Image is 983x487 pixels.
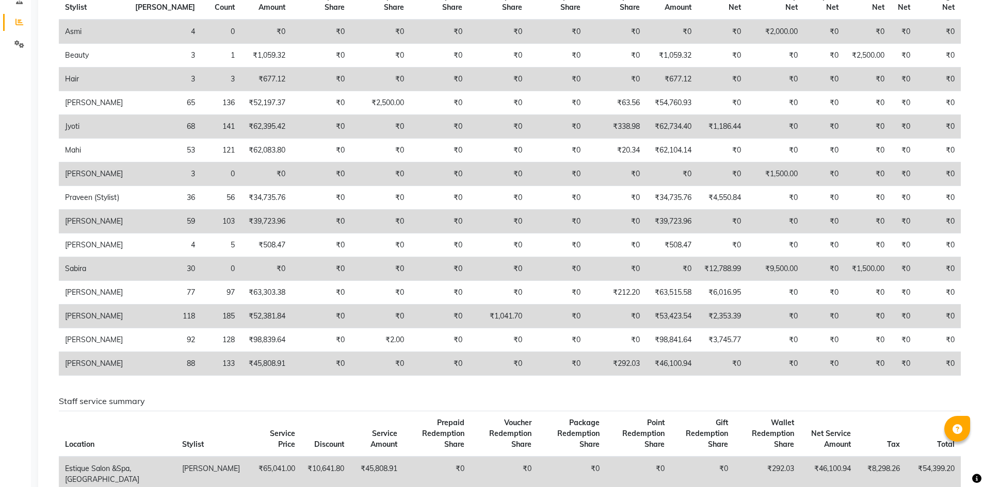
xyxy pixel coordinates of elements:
td: ₹9,500.00 [747,257,804,281]
td: ₹0 [528,68,587,91]
td: ₹0 [528,257,587,281]
td: ₹1,186.44 [698,115,747,139]
td: ₹3,745.77 [698,328,747,352]
td: ₹0 [891,281,917,305]
span: Gift Redemption Share [686,418,728,449]
td: ₹0 [698,210,747,233]
td: ₹0 [891,186,917,210]
td: ₹0 [698,139,747,162]
td: 141 [201,115,241,139]
td: ₹54,760.93 [646,91,698,115]
td: ₹0 [804,91,845,115]
td: ₹0 [292,44,351,68]
td: ₹0 [410,162,469,186]
td: ₹0 [698,233,747,257]
td: 77 [129,281,201,305]
td: 4 [129,233,201,257]
td: ₹0 [891,68,917,91]
td: ₹0 [891,257,917,281]
td: ₹0 [410,210,469,233]
td: ₹0 [292,68,351,91]
td: 0 [201,20,241,44]
td: ₹0 [845,68,891,91]
td: ₹0 [292,257,351,281]
td: 65 [129,91,201,115]
td: 121 [201,139,241,162]
td: ₹0 [528,91,587,115]
td: ₹0 [292,305,351,328]
td: ₹6,016.95 [698,281,747,305]
td: ₹0 [351,115,410,139]
td: [PERSON_NAME] [59,233,129,257]
td: Sabira [59,257,129,281]
td: ₹0 [587,305,646,328]
td: ₹338.98 [587,115,646,139]
td: 88 [129,352,201,376]
td: ₹2,000.00 [747,20,804,44]
td: ₹0 [410,328,469,352]
td: ₹98,839.64 [241,328,292,352]
td: ₹0 [528,44,587,68]
td: ₹0 [410,233,469,257]
td: ₹0 [891,352,917,376]
td: ₹0 [587,20,646,44]
td: ₹0 [351,210,410,233]
td: ₹0 [587,68,646,91]
td: ₹0 [747,281,804,305]
td: ₹508.47 [241,233,292,257]
td: 5 [201,233,241,257]
td: ₹1,059.32 [646,44,698,68]
span: Voucher Redemption Share [489,418,531,449]
td: ₹39,723.96 [646,210,698,233]
td: ₹0 [241,20,292,44]
td: ₹0 [469,44,528,68]
td: ₹0 [528,162,587,186]
span: Prepaid Redemption Share [422,418,464,449]
td: ₹0 [469,115,528,139]
td: ₹0 [351,20,410,44]
td: ₹1,041.70 [469,305,528,328]
td: 118 [129,305,201,328]
td: ₹0 [410,281,469,305]
td: ₹0 [469,281,528,305]
td: ₹0 [698,68,747,91]
td: ₹0 [351,186,410,210]
td: Asmi [59,20,129,44]
span: Stylist [65,3,87,12]
td: ₹62,734.40 [646,115,698,139]
td: ₹0 [804,233,845,257]
td: [PERSON_NAME] [59,281,129,305]
td: ₹0 [916,305,961,328]
td: ₹0 [916,91,961,115]
td: ₹0 [891,328,917,352]
td: Jyoti [59,115,129,139]
td: ₹0 [351,233,410,257]
td: ₹0 [845,305,891,328]
td: Mahi [59,139,129,162]
td: ₹0 [469,139,528,162]
td: ₹0 [469,162,528,186]
td: ₹0 [804,68,845,91]
td: ₹0 [469,257,528,281]
td: [PERSON_NAME] [59,305,129,328]
td: ₹0 [916,115,961,139]
td: ₹0 [469,186,528,210]
td: ₹39,723.96 [241,210,292,233]
td: ₹0 [587,44,646,68]
td: ₹1,059.32 [241,44,292,68]
td: ₹4,550.84 [698,186,747,210]
span: Location [65,440,94,449]
td: ₹0 [292,139,351,162]
td: ₹0 [804,257,845,281]
td: Praveen (Stylist) [59,186,129,210]
span: Service Price [270,429,295,449]
td: ₹0 [804,115,845,139]
td: 36 [129,186,201,210]
td: ₹0 [587,257,646,281]
td: ₹0 [241,257,292,281]
td: ₹0 [845,352,891,376]
td: ₹0 [292,186,351,210]
td: ₹0 [351,257,410,281]
td: ₹0 [410,186,469,210]
td: ₹0 [351,281,410,305]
